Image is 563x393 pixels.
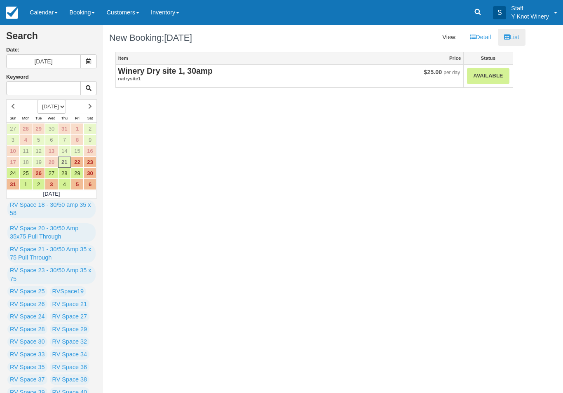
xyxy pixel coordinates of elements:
[19,157,32,168] a: 18
[84,168,96,179] a: 30
[443,70,460,75] em: per day
[71,123,84,134] a: 1
[7,311,47,322] a: RV Space 24
[58,114,71,123] th: Thu
[84,134,96,145] a: 9
[7,145,19,157] a: 10
[58,123,71,134] a: 31
[464,52,512,64] a: Status
[7,223,96,242] a: RV Space 20 - 30/50 Amp 35x75 Pull Through
[6,74,29,80] label: Keyword
[116,52,358,64] a: Item
[7,244,96,263] a: RV Space 21 - 30/50 Amp 35 x 75 Pull Through
[45,179,58,190] a: 3
[6,7,18,19] img: checkfront-main-nav-mini-logo.png
[493,6,506,19] div: S
[7,168,19,179] a: 24
[7,114,19,123] th: Sun
[32,134,45,145] a: 5
[45,157,58,168] a: 20
[436,29,463,46] li: View:
[58,168,71,179] a: 28
[6,31,97,46] h2: Search
[71,157,84,168] a: 22
[7,299,47,309] a: RV Space 26
[45,123,58,134] a: 30
[84,157,96,168] a: 23
[19,145,32,157] a: 11
[511,12,549,21] p: Y Knot Winery
[32,168,45,179] a: 26
[19,134,32,145] a: 4
[109,33,308,43] h1: New Booking:
[50,286,87,297] a: RVSpace19
[464,29,497,46] a: Detail
[6,46,97,54] label: Date:
[32,114,45,123] th: Tue
[7,286,47,297] a: RV Space 25
[80,81,97,95] button: Keyword Search
[50,349,90,360] a: RV Space 34
[71,134,84,145] a: 8
[467,68,509,84] a: Available
[7,349,47,360] a: RV Space 33
[50,324,90,335] a: RV Space 29
[19,123,32,134] a: 28
[7,265,96,284] a: RV Space 23 - 30/50 Amp 35 x 75
[7,179,19,190] a: 31
[164,33,192,43] span: [DATE]
[50,299,90,309] a: RV Space 21
[84,179,96,190] a: 6
[7,200,96,218] a: RV Space 18 - 30/50 amp 35 x 58
[118,66,213,75] strong: Winery Dry site 1, 30amp
[7,134,19,145] a: 3
[71,145,84,157] a: 15
[7,324,47,335] a: RV Space 28
[7,337,47,347] a: RV Space 30
[424,69,442,75] span: $25.00
[19,168,32,179] a: 25
[71,114,84,123] th: Fri
[7,190,97,198] td: [DATE]
[7,123,19,134] a: 27
[511,4,549,12] p: Staff
[50,337,90,347] a: RV Space 32
[32,123,45,134] a: 29
[19,179,32,190] a: 1
[118,67,356,82] a: Winery Dry site 1, 30amprvdrysite1
[32,179,45,190] a: 2
[7,374,47,385] a: RV Space 37
[71,168,84,179] a: 29
[58,179,71,190] a: 4
[50,362,90,372] a: RV Space 36
[58,145,71,157] a: 14
[71,179,84,190] a: 5
[19,114,32,123] th: Mon
[45,134,58,145] a: 6
[7,157,19,168] a: 17
[45,145,58,157] a: 13
[32,145,45,157] a: 12
[50,311,90,322] a: RV Space 27
[45,114,58,123] th: Wed
[50,374,90,385] a: RV Space 38
[118,75,356,82] em: rvdrysite1
[358,52,463,64] a: Price
[84,123,96,134] a: 2
[84,114,96,123] th: Sat
[58,134,71,145] a: 7
[58,157,71,168] a: 21
[84,145,96,157] a: 16
[7,362,47,372] a: RV Space 35
[498,29,525,46] a: List
[32,157,45,168] a: 19
[45,168,58,179] a: 27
